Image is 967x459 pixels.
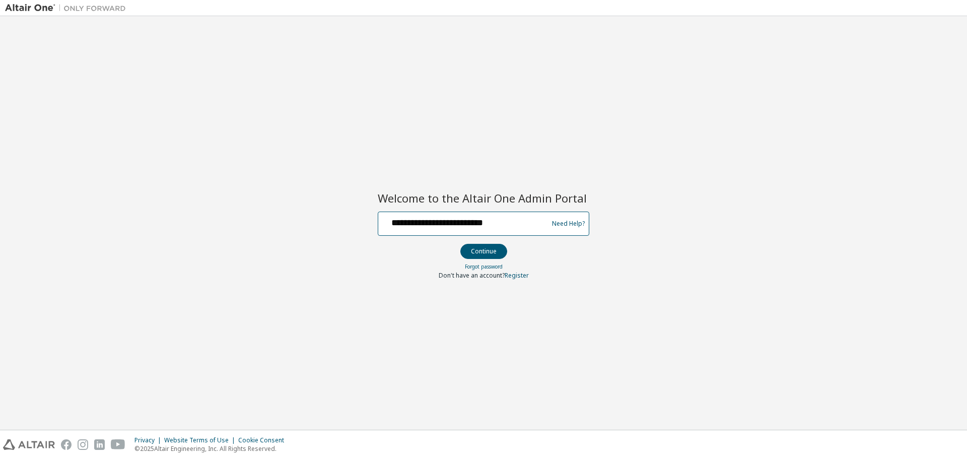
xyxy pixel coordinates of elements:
img: altair_logo.svg [3,439,55,450]
img: youtube.svg [111,439,125,450]
img: Altair One [5,3,131,13]
div: Website Terms of Use [164,436,238,444]
span: Don't have an account? [439,271,505,280]
img: instagram.svg [78,439,88,450]
img: linkedin.svg [94,439,105,450]
div: Cookie Consent [238,436,290,444]
button: Continue [460,244,507,259]
div: Privacy [134,436,164,444]
h2: Welcome to the Altair One Admin Portal [378,191,589,205]
img: facebook.svg [61,439,72,450]
p: © 2025 Altair Engineering, Inc. All Rights Reserved. [134,444,290,453]
a: Register [505,271,529,280]
a: Need Help? [552,223,585,224]
a: Forgot password [465,263,503,270]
